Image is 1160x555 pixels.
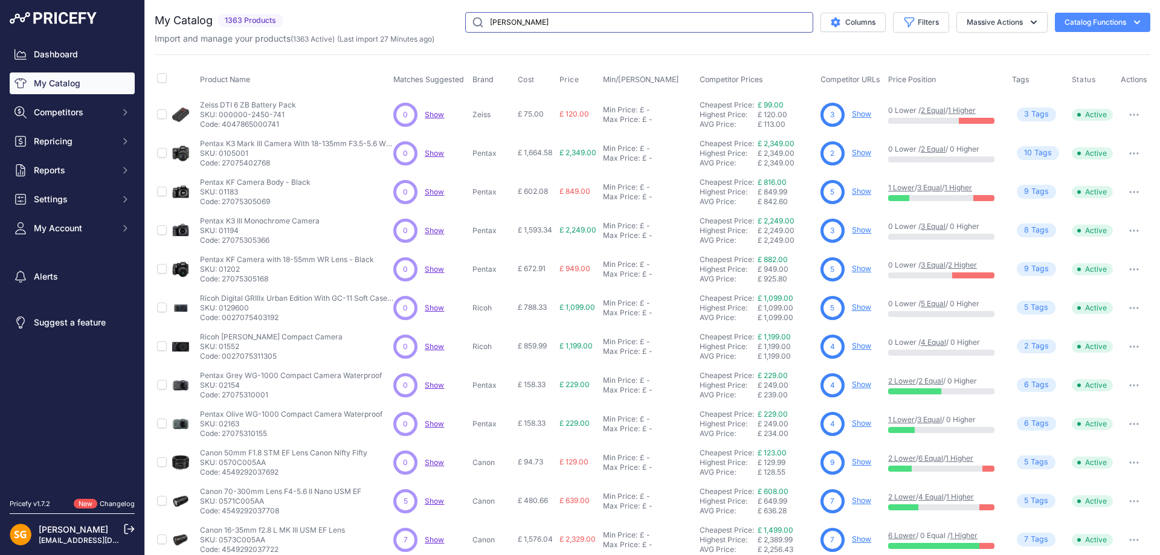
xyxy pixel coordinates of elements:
[200,149,393,158] p: SKU: 0105001
[852,341,871,350] a: Show
[888,492,916,501] a: 2 Lower
[1048,147,1052,159] span: s
[758,187,787,196] span: £ 849.99
[403,380,408,391] span: 0
[888,183,1000,193] p: / /
[921,338,946,347] a: 4 Equal
[403,341,408,352] span: 0
[1024,302,1028,313] span: 5
[518,75,537,85] button: Cost
[830,148,834,159] span: 2
[1072,302,1113,314] span: Active
[1055,13,1150,32] button: Catalog Functions
[921,260,946,269] a: 3 Equal
[758,294,793,303] a: £ 1,099.00
[1045,109,1049,120] span: s
[646,231,652,240] div: -
[758,149,794,158] span: £ 2,349.00
[646,153,652,163] div: -
[425,110,444,119] a: Show
[758,216,794,225] a: £ 2,249.00
[700,409,754,419] a: Cheapest Price:
[918,492,944,501] a: 4 Equal
[1017,223,1056,237] span: Tag
[518,264,546,273] span: £ 672.91
[200,178,311,187] p: Pentax KF Camera Body - Black
[640,182,644,192] div: £
[10,130,135,152] button: Repricing
[758,255,788,264] a: £ 882.00
[518,148,552,157] span: £ 1,664.58
[758,448,787,457] a: £ 123.00
[830,264,834,275] span: 5
[917,415,942,424] a: 3 Equal
[425,380,444,390] a: Show
[559,75,579,85] span: Price
[472,342,512,351] p: Ricoh
[425,342,444,351] a: Show
[640,337,644,347] div: £
[642,308,646,318] div: £
[646,269,652,279] div: -
[200,100,296,110] p: Zeiss DTI 6 ZB Battery Pack
[644,337,650,347] div: -
[921,299,946,308] a: 5 Equal
[10,101,135,123] button: Competitors
[950,531,978,540] a: 1 Higher
[944,183,972,192] a: 1 Higher
[700,100,754,109] a: Cheapest Price:
[200,197,311,207] p: Code: 27075305069
[200,371,382,380] p: Pentax Grey WG-1000 Compact Camera Waterproof
[946,492,974,501] a: 1 Higher
[425,149,444,158] span: Show
[918,454,943,463] a: 6 Equal
[559,75,582,85] button: Price
[852,187,871,196] a: Show
[830,303,834,313] span: 5
[34,135,113,147] span: Repricing
[200,342,343,351] p: SKU: 01552
[918,376,943,385] a: 2 Equal
[640,260,644,269] div: £
[425,535,444,544] a: Show
[642,115,646,124] div: £
[642,347,646,356] div: £
[946,454,973,463] a: 1 Higher
[758,178,787,187] a: £ 816.00
[200,75,250,84] span: Product Name
[700,120,758,129] div: AVG Price:
[425,226,444,235] a: Show
[603,231,640,240] div: Max Price:
[700,265,758,274] div: Highest Price:
[700,158,758,168] div: AVG Price:
[700,236,758,245] div: AVG Price:
[820,13,886,32] button: Columns
[1072,109,1113,121] span: Active
[603,115,640,124] div: Max Price:
[472,303,512,313] p: Ricoh
[758,110,787,119] span: £ 120.00
[700,178,754,187] a: Cheapest Price:
[1072,379,1113,391] span: Active
[1017,378,1056,392] span: Tag
[888,299,1000,309] p: 0 Lower / / 0 Higher
[893,12,949,33] button: Filters
[700,149,758,158] div: Highest Price:
[1017,107,1056,121] span: Tag
[1024,147,1032,159] span: 10
[758,274,816,284] div: £ 925.80
[758,332,791,341] a: £ 1,199.00
[640,221,644,231] div: £
[758,487,788,496] a: £ 608.00
[200,120,296,129] p: Code: 4047865000741
[1024,379,1029,391] span: 6
[200,187,311,197] p: SKU: 01183
[700,303,758,313] div: Highest Price:
[200,313,393,322] p: Code: 0027075403192
[603,192,640,202] div: Max Price:
[425,496,444,505] span: Show
[700,342,758,351] div: Highest Price:
[559,109,589,118] span: £ 120.00
[472,110,512,120] p: Zeiss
